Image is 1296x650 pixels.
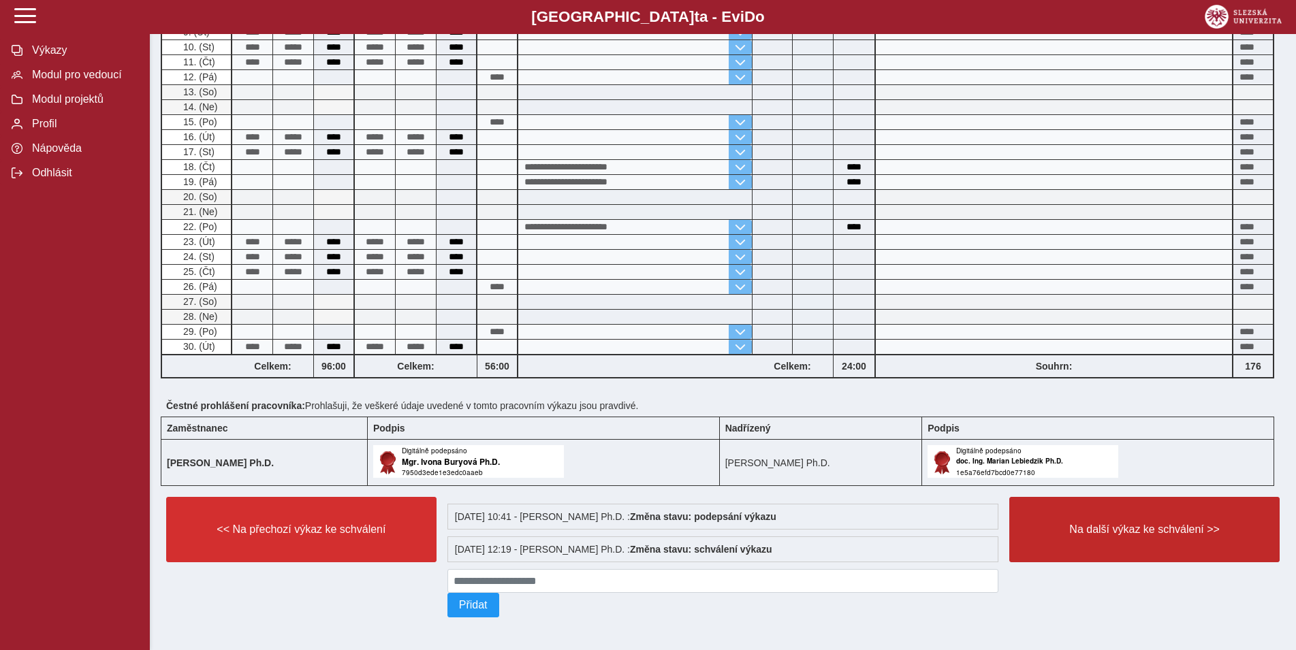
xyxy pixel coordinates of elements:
span: 13. (So) [180,86,217,97]
b: 176 [1233,361,1273,372]
span: 11. (Čt) [180,56,215,67]
span: 12. (Pá) [180,71,217,82]
div: [DATE] 10:41 - [PERSON_NAME] Ph.D. : [447,504,999,530]
b: 24:00 [834,361,874,372]
b: [PERSON_NAME] Ph.D. [167,457,274,468]
span: 18. (Čt) [180,161,215,172]
span: 29. (Po) [180,326,217,337]
span: 19. (Pá) [180,176,217,187]
img: Digitálně podepsáno uživatelem [373,445,564,478]
b: [GEOGRAPHIC_DATA] a - Evi [41,8,1255,26]
span: 24. (St) [180,251,215,262]
span: Nápověda [28,142,138,155]
td: [PERSON_NAME] Ph.D. [719,440,922,486]
span: 20. (So) [180,191,217,202]
span: 26. (Pá) [180,281,217,292]
span: << Na přechozí výkaz ke schválení [178,523,425,536]
span: 16. (Út) [180,131,215,142]
span: Výkazy [28,44,138,56]
span: 30. (Út) [180,341,215,352]
span: 27. (So) [180,296,217,307]
span: 15. (Po) [180,116,217,127]
b: Podpis [373,423,405,434]
div: [DATE] 12:19 - [PERSON_NAME] Ph.D. : [447,536,999,562]
b: 56:00 [477,361,517,372]
span: 9. (Út) [180,27,210,37]
span: 22. (Po) [180,221,217,232]
img: Digitálně podepsáno uživatelem [928,445,1118,478]
span: Přidat [459,599,488,611]
b: Změna stavu: schválení výkazu [630,544,772,555]
span: Profil [28,118,138,130]
button: << Na přechozí výkaz ke schválení [166,497,437,562]
b: Čestné prohlášení pracovníka: [166,400,305,411]
b: Celkem: [232,361,313,372]
span: D [744,8,755,25]
button: Na další výkaz ke schválení >> [1009,497,1280,562]
b: 96:00 [314,361,353,372]
span: Modul projektů [28,93,138,105]
b: Celkem: [355,361,477,372]
span: 10. (St) [180,42,215,52]
span: 17. (St) [180,146,215,157]
span: 23. (Út) [180,236,215,247]
b: Nadřízený [725,423,771,434]
b: Souhrn: [1036,361,1073,372]
button: Přidat [447,593,499,617]
span: 28. (Ne) [180,311,218,322]
div: Prohlašuji, že veškeré údaje uvedené v tomto pracovním výkazu jsou pravdivé. [161,395,1285,417]
img: logo_web_su.png [1205,5,1282,29]
b: Podpis [928,423,960,434]
b: Celkem: [752,361,833,372]
span: 14. (Ne) [180,101,218,112]
span: Odhlásit [28,167,138,179]
span: Modul pro vedoucí [28,69,138,81]
b: Zaměstnanec [167,423,227,434]
span: 21. (Ne) [180,206,218,217]
b: Změna stavu: podepsání výkazu [630,511,776,522]
span: t [694,8,699,25]
span: o [755,8,765,25]
span: Na další výkaz ke schválení >> [1021,523,1268,536]
span: 25. (Čt) [180,266,215,277]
